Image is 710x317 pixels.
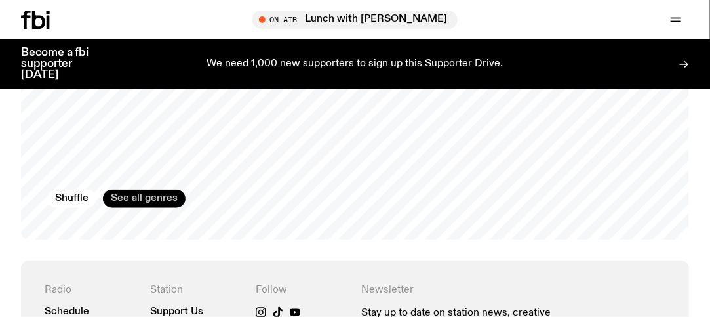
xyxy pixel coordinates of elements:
[45,307,89,317] a: Schedule
[256,284,348,297] h4: Follow
[361,284,559,297] h4: Newsletter
[103,190,186,208] a: See all genres
[252,11,458,29] button: On AirLunch with [PERSON_NAME]
[150,307,203,317] a: Support Us
[47,190,96,208] button: Shuffle
[21,47,105,81] h3: Become a fbi supporter [DATE]
[45,284,137,297] h4: Radio
[207,58,503,70] p: We need 1,000 new supporters to sign up this Supporter Drive.
[150,284,243,297] h4: Station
